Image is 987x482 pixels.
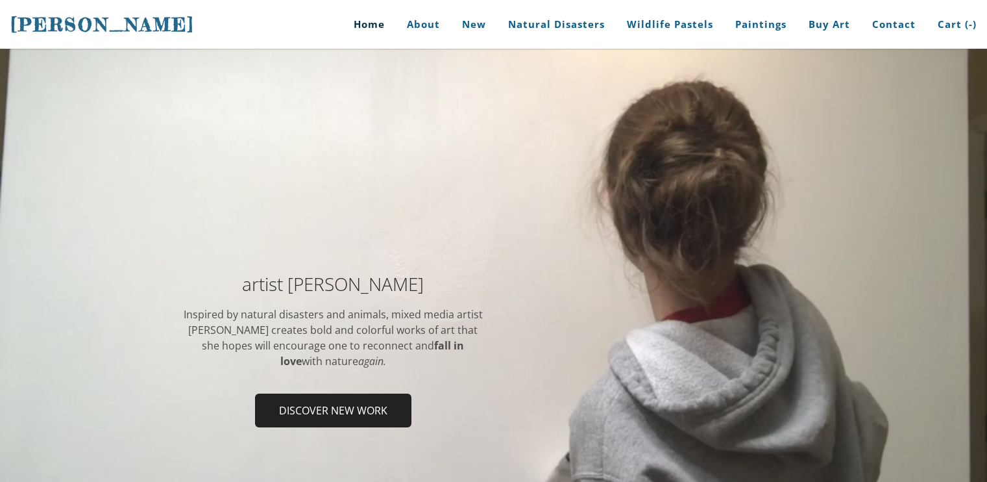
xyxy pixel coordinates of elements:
[10,12,195,37] a: [PERSON_NAME]
[10,14,195,36] span: [PERSON_NAME]
[358,354,386,368] em: again.
[969,18,973,31] span: -
[182,275,484,293] h2: artist [PERSON_NAME]
[182,307,484,369] div: Inspired by natural disasters and animals, mixed media artist [PERSON_NAME] ​creates bold and col...
[256,395,410,426] span: Discover new work
[255,394,411,427] a: Discover new work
